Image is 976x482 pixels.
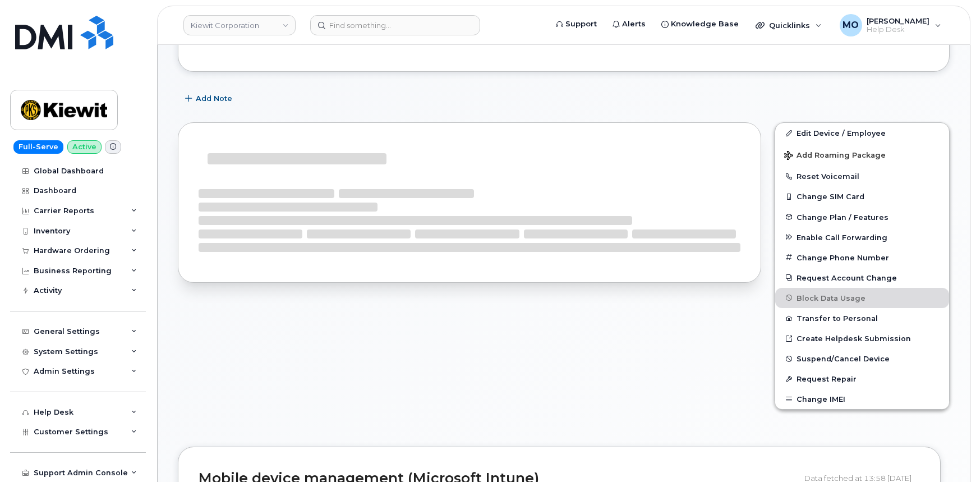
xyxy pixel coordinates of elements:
span: Add Note [196,93,232,104]
span: Enable Call Forwarding [797,233,887,241]
button: Suspend/Cancel Device [775,348,949,369]
button: Change IMEI [775,389,949,409]
span: Suspend/Cancel Device [797,355,890,363]
iframe: Messenger Launcher [927,433,968,474]
span: [PERSON_NAME] [867,16,929,25]
span: Alerts [622,19,646,30]
span: Knowledge Base [671,19,739,30]
span: Quicklinks [769,21,810,30]
button: Block Data Usage [775,288,949,308]
button: Request Repair [775,369,949,389]
span: Add Roaming Package [784,151,886,162]
a: Edit Device / Employee [775,123,949,143]
button: Transfer to Personal [775,308,949,328]
button: Change SIM Card [775,186,949,206]
span: Help Desk [867,25,929,34]
button: Request Account Change [775,268,949,288]
a: Create Helpdesk Submission [775,328,949,348]
div: Mark Oyekunie [832,14,949,36]
a: Knowledge Base [653,13,747,35]
button: Change Phone Number [775,247,949,268]
button: Add Note [178,89,242,109]
span: Change Plan / Features [797,213,888,221]
a: Kiewit Corporation [183,15,296,35]
button: Reset Voicemail [775,166,949,186]
button: Enable Call Forwarding [775,227,949,247]
button: Add Roaming Package [775,143,949,166]
a: Support [548,13,605,35]
input: Find something... [310,15,480,35]
button: Change Plan / Features [775,207,949,227]
a: Alerts [605,13,653,35]
span: MO [843,19,859,32]
div: Quicklinks [748,14,830,36]
span: Support [565,19,597,30]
